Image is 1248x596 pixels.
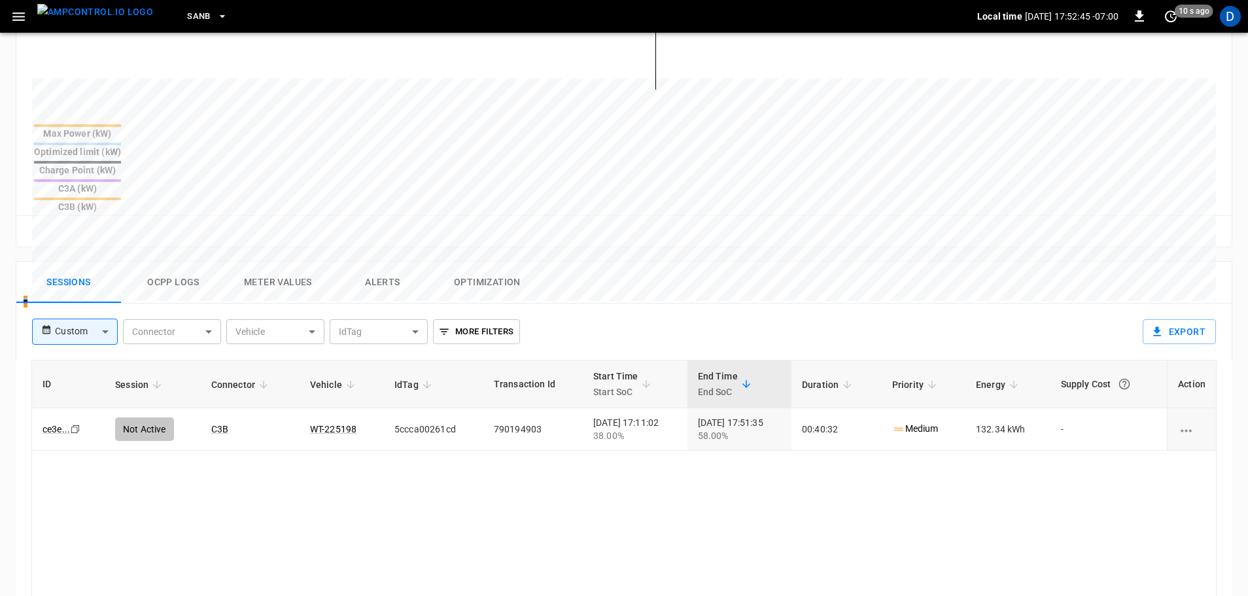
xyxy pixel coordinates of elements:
div: profile-icon [1220,6,1241,27]
p: Local time [977,10,1022,23]
button: Optimization [435,262,540,304]
table: sessions table [32,360,1216,451]
p: End SoC [698,384,738,400]
button: The cost of your charging session based on your supply rates [1113,372,1136,396]
span: Energy [976,377,1022,393]
button: set refresh interval [1160,6,1181,27]
span: Duration [802,377,856,393]
button: SanB [182,4,233,29]
span: Connector [211,377,272,393]
p: [DATE] 17:52:45 -07:00 [1025,10,1118,23]
th: Transaction Id [483,360,583,408]
div: charging session options [1178,423,1205,436]
span: 10 s ago [1175,5,1213,18]
div: Custom [55,319,117,344]
th: Action [1167,360,1216,408]
span: Session [115,377,165,393]
span: Priority [892,377,941,393]
span: SanB [187,9,211,24]
p: Start SoC [593,384,638,400]
button: Meter Values [226,262,330,304]
span: End TimeEnd SoC [698,368,755,400]
span: Start TimeStart SoC [593,368,655,400]
span: IdTag [394,377,436,393]
div: Start Time [593,368,638,400]
img: ampcontrol.io logo [37,4,153,20]
button: Sessions [16,262,121,304]
button: Ocpp logs [121,262,226,304]
th: ID [32,360,105,408]
div: End Time [698,368,738,400]
span: Vehicle [310,377,359,393]
button: Export [1143,319,1216,344]
button: More Filters [433,319,520,344]
div: Supply Cost [1061,372,1156,396]
button: Alerts [330,262,435,304]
